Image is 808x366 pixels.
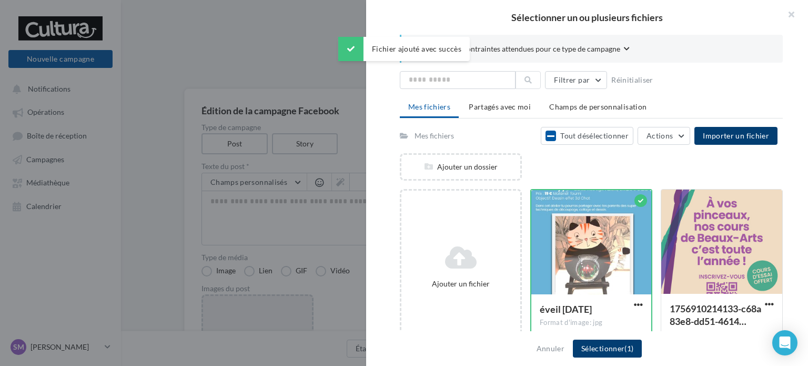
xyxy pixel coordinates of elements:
h2: Sélectionner un ou plusieurs fichiers [383,13,791,22]
span: Mes fichiers [408,102,450,111]
div: Open Intercom Messenger [772,330,797,355]
button: Réinitialiser [607,74,658,86]
span: 1756910214133-c68a83e8-dd51-4614-805a-7e2a40d048b6_1 [670,303,761,327]
button: Filtrer par [545,71,607,89]
div: Fichier ajouté avec succès [338,37,470,61]
div: Ajouter un dossier [401,162,520,172]
div: Format d'image: jpg [670,330,774,340]
button: Consulter les contraintes attendues pour ce type de campagne [418,43,630,56]
span: Consulter les contraintes attendues pour ce type de campagne [418,44,620,54]
span: Importer un fichier [703,131,769,140]
div: Ajouter un fichier [406,279,516,289]
span: éveil 10 septembre [540,303,592,315]
div: Mes fichiers [415,131,454,141]
span: Champs de personnalisation [549,102,647,111]
span: Actions [647,131,673,140]
button: Actions [638,127,690,145]
span: (1) [624,344,633,353]
button: Annuler [532,342,569,355]
button: Tout désélectionner [541,127,633,145]
div: Format d'image: jpg [540,318,643,328]
button: Sélectionner(1) [573,340,642,358]
button: Importer un fichier [694,127,777,145]
span: Partagés avec moi [469,102,531,111]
